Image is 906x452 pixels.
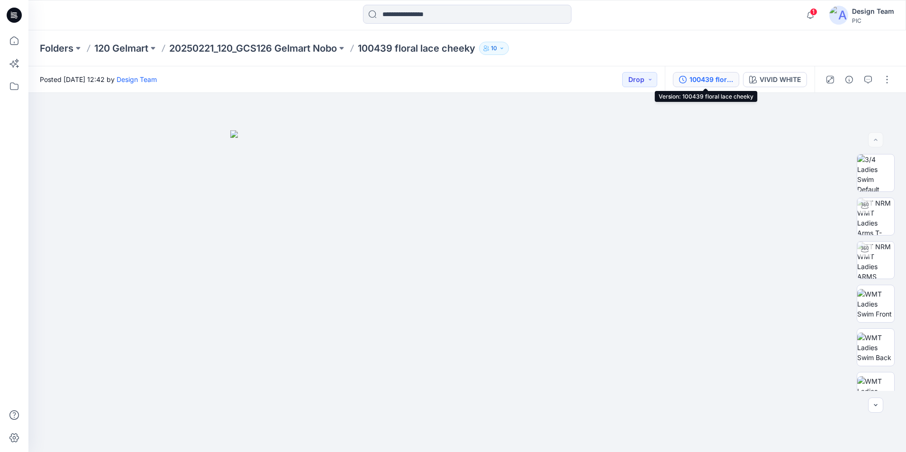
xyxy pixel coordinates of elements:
img: avatar [829,6,848,25]
div: Design Team [852,6,894,17]
img: TT NRM WMT Ladies Arms T-POSE [857,198,894,235]
p: 100439 floral lace cheeky [358,42,475,55]
img: eyJhbGciOiJIUzI1NiIsImtpZCI6IjAiLCJzbHQiOiJzZXMiLCJ0eXAiOiJKV1QifQ.eyJkYXRhIjp7InR5cGUiOiJzdG9yYW... [230,130,704,452]
div: VIVID WHITE [760,74,801,85]
button: Details [842,72,857,87]
div: 100439 floral lace cheeky [689,74,733,85]
a: Folders [40,42,73,55]
img: 3/4 Ladies Swim Default [857,154,894,191]
button: 10 [479,42,509,55]
img: WMT Ladies Swim Back [857,333,894,362]
button: VIVID WHITE [743,72,807,87]
a: 20250221_120_GCS126 Gelmart Nobo [169,42,337,55]
div: PIC [852,17,894,24]
a: 120 Gelmart [94,42,148,55]
img: TT NRM WMT Ladies ARMS DOWN [857,242,894,279]
img: WMT Ladies Swim Front [857,289,894,319]
span: Posted [DATE] 12:42 by [40,74,157,84]
img: WMT Ladies Swim Left [857,376,894,406]
a: Design Team [117,75,157,83]
button: 100439 floral lace cheeky [673,72,739,87]
p: 10 [491,43,497,54]
span: 1 [810,8,817,16]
